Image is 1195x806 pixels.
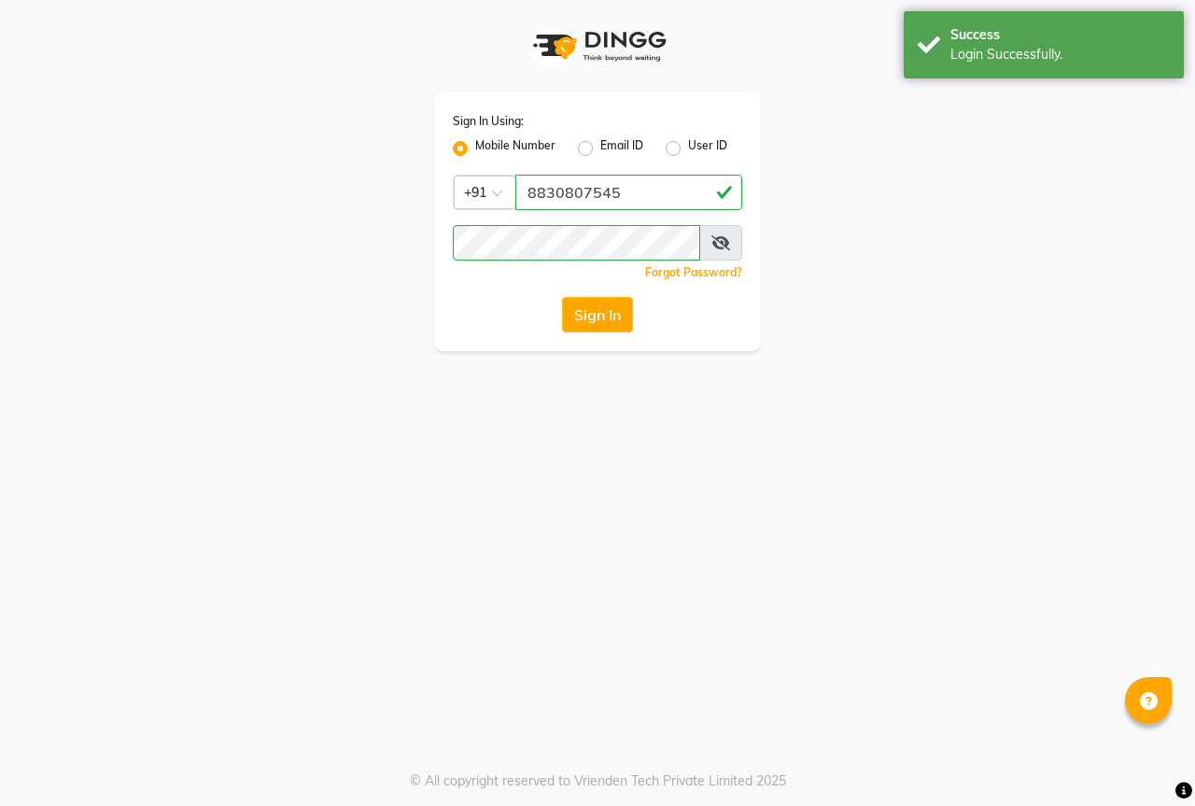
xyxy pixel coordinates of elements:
label: User ID [688,137,727,160]
div: Success [950,25,1170,45]
input: Username [515,175,742,210]
button: Sign In [562,297,633,332]
div: Login Successfully. [950,45,1170,64]
label: Email ID [600,137,643,160]
img: logo1.svg [523,19,672,74]
a: Forgot Password? [645,265,742,279]
iframe: chat widget [1117,731,1176,787]
label: Mobile Number [475,137,555,160]
input: Username [453,225,700,261]
label: Sign In Using: [453,113,524,130]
